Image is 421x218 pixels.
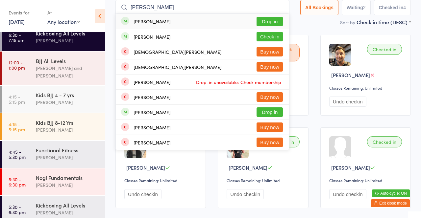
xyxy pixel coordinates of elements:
[357,18,411,26] div: Check in time (DESC)
[124,189,161,199] button: Undo checkin
[331,72,370,78] span: [PERSON_NAME]
[126,164,165,171] span: [PERSON_NAME]
[134,19,170,24] div: [PERSON_NAME]
[9,32,24,43] time: 6:30 - 7:15 am
[36,126,99,134] div: [PERSON_NAME]
[227,178,301,183] div: Classes Remaining: Unlimited
[2,24,105,51] a: 6:30 -7:15 amKickboxing All Levels[PERSON_NAME]
[9,177,26,187] time: 5:30 - 6:30 pm
[329,44,351,66] img: image1691557805.png
[134,140,170,145] div: [PERSON_NAME]
[36,146,99,154] div: Functional Fitness
[36,30,99,37] div: Kickboxing All Levels
[134,49,221,54] div: [DEMOGRAPHIC_DATA][PERSON_NAME]
[36,37,99,44] div: [PERSON_NAME]
[194,77,283,87] span: Drop-in unavailable: Check membership
[9,7,41,18] div: Events for
[134,34,170,39] div: [PERSON_NAME]
[329,85,404,91] div: Classes Remaining: Unlimited
[9,149,26,160] time: 4:45 - 5:30 pm
[257,92,283,102] button: Buy now
[372,189,410,197] button: Auto-cycle: ON
[329,189,366,199] button: Undo checkin
[340,19,355,26] label: Sort by
[367,136,402,147] div: Checked in
[36,154,99,161] div: [PERSON_NAME]
[36,119,99,126] div: Kids BJJ 8-12 Yrs
[134,95,170,100] div: [PERSON_NAME]
[36,209,99,216] div: [PERSON_NAME]
[36,202,99,209] div: Kickboxing All Levels
[2,113,105,140] a: 4:15 -5:15 pmKids BJJ 8-12 Yrs[PERSON_NAME]
[2,52,105,85] a: 12:00 -1:00 pmBJJ All Levels[PERSON_NAME] and [PERSON_NAME]
[229,164,267,171] span: [PERSON_NAME]
[371,199,410,207] button: Exit kiosk mode
[134,125,170,130] div: [PERSON_NAME]
[36,174,99,181] div: Nogi Fundamentals
[257,122,283,132] button: Buy now
[257,62,283,72] button: Buy now
[331,164,370,171] span: [PERSON_NAME]
[367,44,402,55] div: Checked in
[403,5,406,10] div: 4
[134,79,170,85] div: [PERSON_NAME]
[257,17,283,26] button: Drop in
[9,94,25,104] time: 4:15 - 5:15 pm
[329,178,404,183] div: Classes Remaining: Unlimited
[47,18,80,25] div: Any location
[36,64,99,79] div: [PERSON_NAME] and [PERSON_NAME]
[47,7,80,18] div: At
[2,168,105,195] a: 5:30 -6:30 pmNogi Fundamentals[PERSON_NAME]
[363,5,366,10] div: 2
[227,189,264,199] button: Undo checkin
[257,138,283,147] button: Buy now
[257,107,283,117] button: Drop in
[2,86,105,113] a: 4:15 -5:15 pmKids BJJ 4 - 7 yrs[PERSON_NAME]
[36,98,99,106] div: [PERSON_NAME]
[36,57,99,64] div: BJJ All Levels
[9,204,26,215] time: 5:30 - 6:30 pm
[134,110,170,115] div: [PERSON_NAME]
[124,178,199,183] div: Classes Remaining: Unlimited
[257,32,283,41] button: Check in
[36,91,99,98] div: Kids BJJ 4 - 7 yrs
[9,121,25,132] time: 4:15 - 5:15 pm
[134,64,221,70] div: [DEMOGRAPHIC_DATA][PERSON_NAME]
[257,47,283,56] button: Buy now
[9,60,25,70] time: 12:00 - 1:00 pm
[2,141,105,168] a: 4:45 -5:30 pmFunctional Fitness[PERSON_NAME]
[329,97,366,107] button: Undo checkin
[9,18,25,25] a: [DATE]
[36,181,99,189] div: [PERSON_NAME]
